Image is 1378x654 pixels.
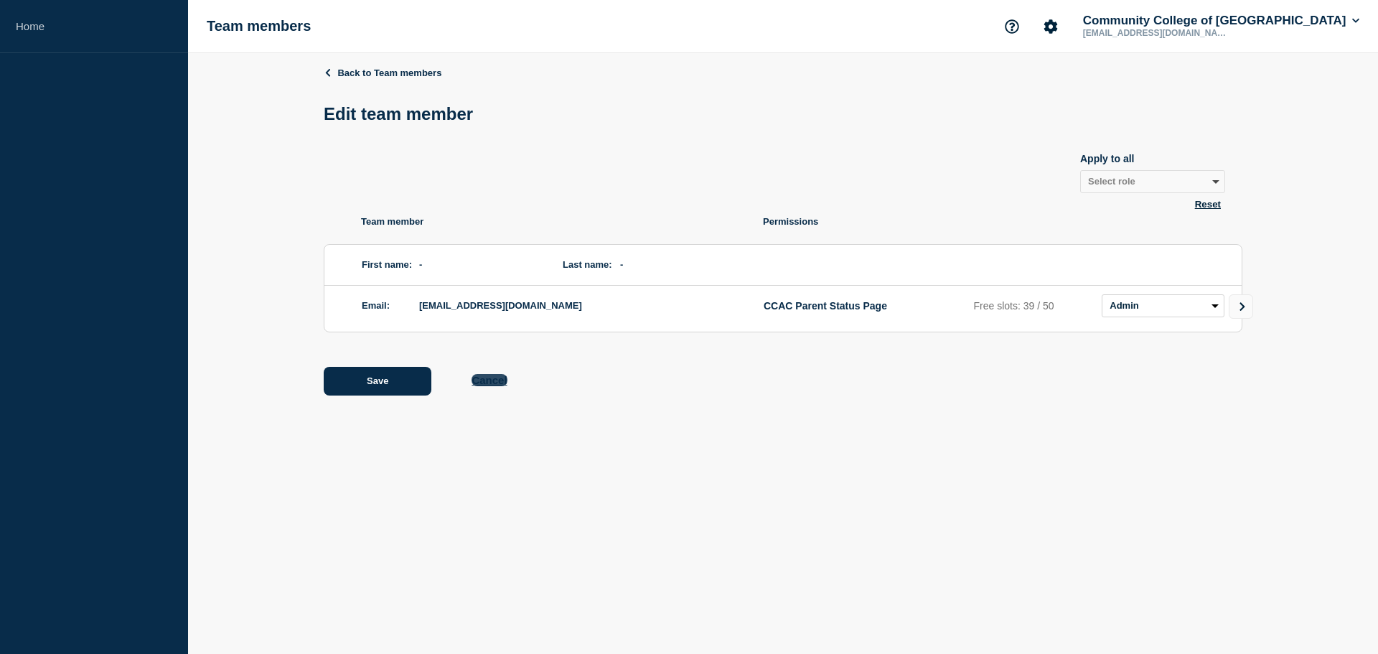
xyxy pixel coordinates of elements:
[563,259,612,270] label: Last name:
[472,374,507,386] button: Cancel
[1036,11,1066,42] button: Account settings
[763,216,1242,227] p: Permissions
[1080,170,1225,193] select: Apply to all
[1229,294,1253,319] a: Go to Connected Hubs
[362,300,390,311] label: Email:
[419,294,735,317] span: [EMAIL_ADDRESS][DOMAIN_NAME]
[361,216,763,227] p: Team member
[1102,294,1224,317] select: role select for CCAC Parent Status Page
[764,300,968,312] p: CCAC Parent Status Page
[1191,198,1225,210] button: Reset
[620,253,735,276] span: -
[1080,28,1229,38] p: [EMAIL_ADDRESS][DOMAIN_NAME]
[324,104,482,124] h1: Edit team member
[324,367,431,396] button: Save
[974,300,1097,312] p: Free slots: 39 / 50
[207,18,311,34] h1: Team members
[1080,153,1225,164] div: Apply to all
[419,253,534,276] span: -
[1080,14,1362,28] button: Community College of [GEOGRAPHIC_DATA]
[324,67,441,78] a: Back to Team members
[362,259,412,270] label: First name:
[997,11,1027,42] button: Support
